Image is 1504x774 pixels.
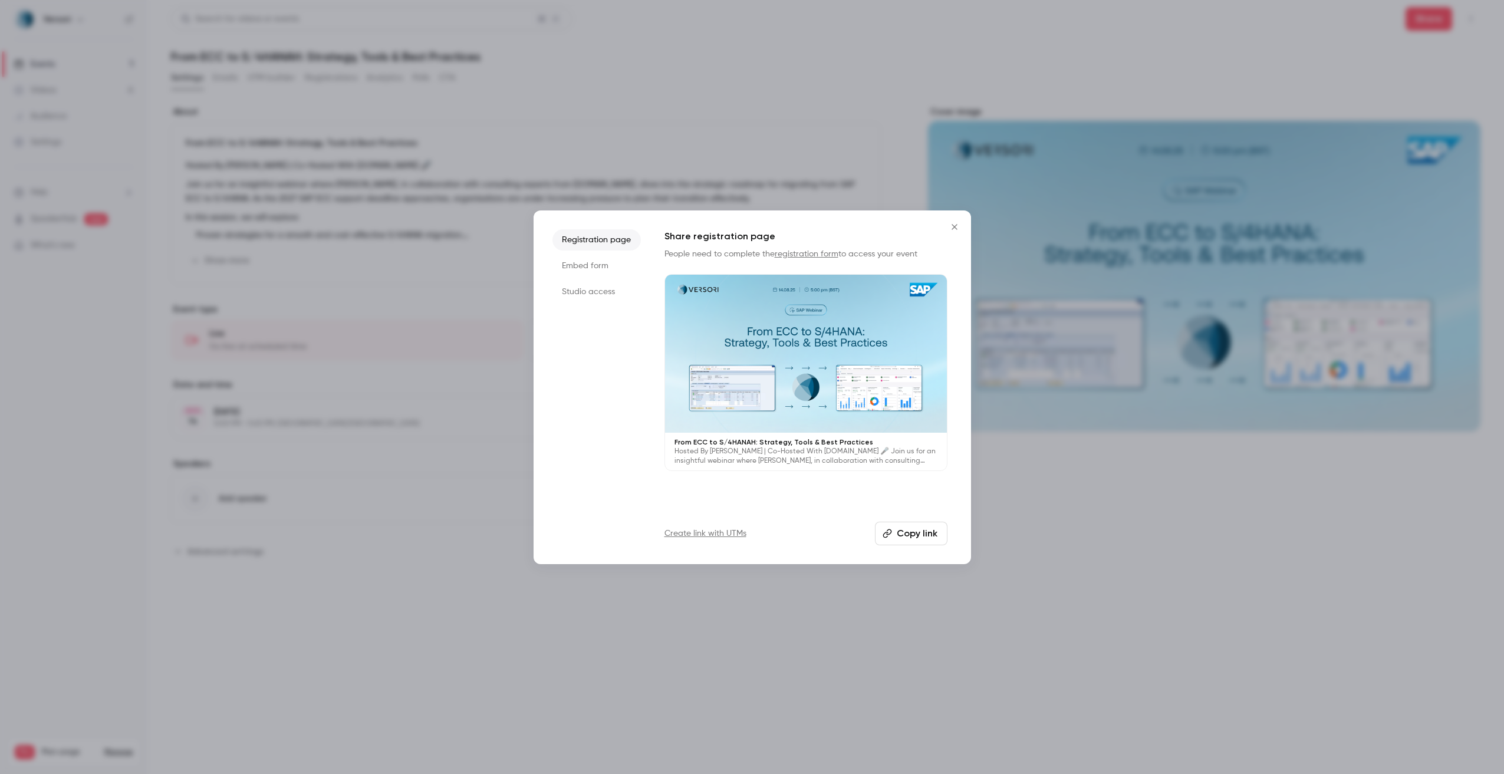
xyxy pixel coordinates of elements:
button: Close [943,215,966,239]
a: From ECC to S/4HANAH: Strategy, Tools & Best PracticesHosted By [PERSON_NAME] | Co-Hosted With [D... [664,274,947,472]
h1: Share registration page [664,229,947,243]
p: People need to complete the to access your event [664,248,947,260]
li: Studio access [552,281,641,302]
button: Copy link [875,522,947,545]
p: From ECC to S/4HANAH: Strategy, Tools & Best Practices [674,437,937,447]
li: Registration page [552,229,641,251]
a: registration form [775,250,838,258]
a: Create link with UTMs [664,528,746,539]
li: Embed form [552,255,641,276]
p: Hosted By [PERSON_NAME] | Co-Hosted With [DOMAIN_NAME] 🎤 Join us for an insightful webinar where ... [674,447,937,466]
